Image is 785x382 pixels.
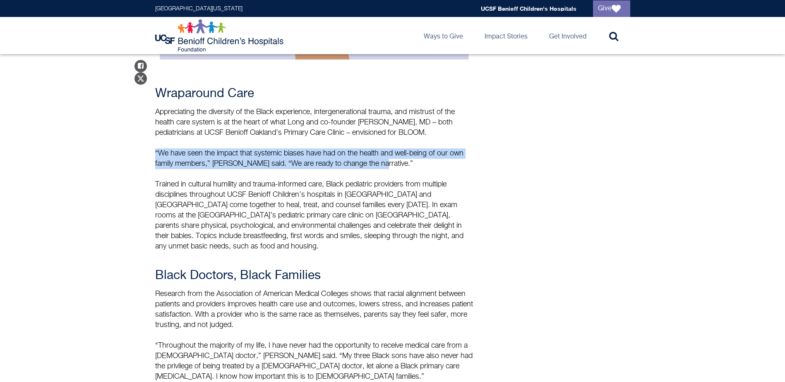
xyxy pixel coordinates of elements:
[155,6,242,12] a: [GEOGRAPHIC_DATA][US_STATE]
[155,86,474,101] h3: Wraparound Care
[417,17,470,54] a: Ways to Give
[593,0,630,17] a: Give
[155,179,474,252] p: Trained in cultural humility and trauma-informed care, Black pediatric providers from multiple di...
[155,341,474,382] p: “Throughout the majority of my life, I have never had the opportunity to receive medical care fro...
[155,107,474,138] p: Appreciating the diversity of the Black experience, intergenerational trauma, and mistrust of the...
[155,148,474,169] p: “We have seen the impact that systemic biases have had on the health and well-being of our own fa...
[478,17,534,54] a: Impact Stories
[481,5,576,12] a: UCSF Benioff Children's Hospitals
[155,19,286,52] img: Logo for UCSF Benioff Children's Hospitals Foundation
[155,268,474,283] h3: Black Doctors, Black Families
[543,17,593,54] a: Get Involved
[155,289,474,330] p: Research from the Association of American Medical Colleges shows that racial alignment between pa...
